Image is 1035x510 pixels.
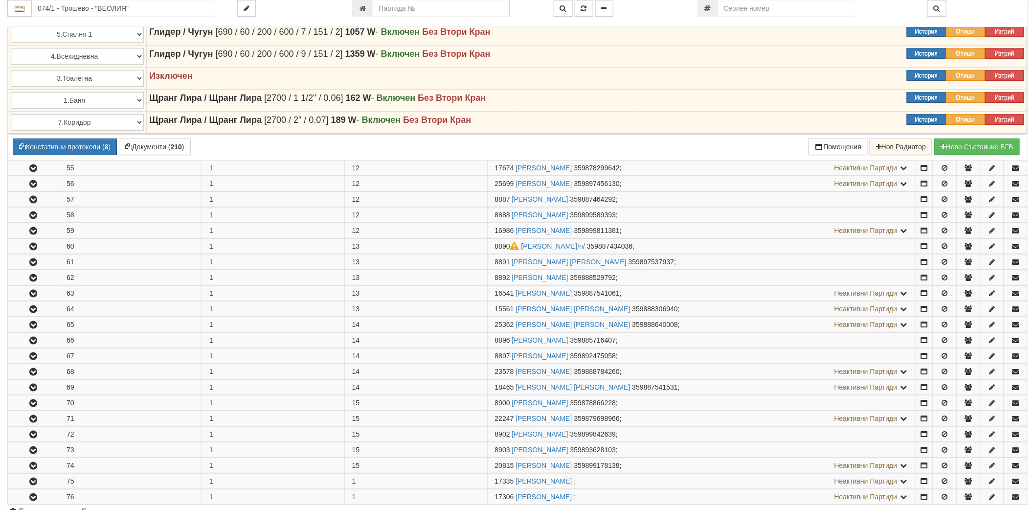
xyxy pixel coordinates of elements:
[946,48,985,59] button: Опиши
[512,258,627,266] a: [PERSON_NAME] [PERSON_NAME]
[264,115,328,125] span: [2700 / 2" / 0.07]
[570,211,616,219] span: 359899589393
[149,115,262,125] strong: Щранг Лира / Щранг Лира
[59,333,202,348] td: 66
[202,380,344,395] td: 1
[202,317,344,332] td: 1
[834,227,898,234] span: Неактивни Партиди
[495,211,510,219] span: Партида №
[59,286,202,301] td: 63
[907,114,946,125] button: История
[570,352,616,360] span: 359892475058
[985,48,1024,59] button: Изтрий
[521,242,585,250] a: [PERSON_NAME]/п/
[216,49,343,59] span: [690 / 60 / 200 / 600 / 9 / 151 / 2]
[495,180,514,187] span: Партида №
[346,93,371,103] strong: 162 W
[834,180,898,187] span: Неактивни Партиди
[570,446,616,454] span: 359893628103
[59,239,202,254] td: 60
[345,27,379,37] span: -
[352,336,360,344] span: 14
[946,92,985,103] button: Опиши
[512,399,568,407] a: [PERSON_NAME]
[13,139,117,155] button: Констативни протоколи (8)
[632,305,678,313] span: 359888306940
[495,289,514,297] span: Партида №
[516,383,630,391] a: [PERSON_NAME] [PERSON_NAME]
[202,333,344,348] td: 1
[381,49,420,59] strong: Включен
[487,317,916,332] td: ;
[495,274,510,281] span: Партида №
[516,415,572,422] a: [PERSON_NAME]
[149,49,213,59] strong: Глидер / Чугун
[487,176,916,191] td: ;
[495,368,514,375] span: Партида №
[423,49,491,59] strong: Без Втори Кран
[202,270,344,285] td: 1
[834,415,898,422] span: Неактивни Партиди
[352,430,360,438] span: 15
[574,368,620,375] span: 359888784260
[345,49,376,59] strong: 1359 W
[516,462,572,469] a: [PERSON_NAME]
[834,305,898,313] span: Неактивни Партиди
[834,368,898,375] span: Неактивни Партиди
[202,427,344,442] td: 1
[570,399,616,407] span: 359878866228
[202,489,344,505] td: 1
[487,239,916,254] td: ;
[487,161,916,176] td: ;
[516,180,572,187] a: [PERSON_NAME]
[352,164,360,172] span: 12
[362,115,401,125] strong: Включен
[352,227,360,234] span: 12
[487,223,916,238] td: ;
[495,352,510,360] span: Партида №
[516,289,572,297] a: [PERSON_NAME]
[512,446,568,454] a: [PERSON_NAME]
[423,27,491,37] strong: Без Втори Кран
[487,458,916,473] td: ;
[487,395,916,411] td: ;
[105,143,109,151] b: 8
[495,446,510,454] span: Партида №
[834,493,898,501] span: Неактивни Партиди
[495,227,514,234] span: Партида №
[202,192,344,207] td: 1
[495,242,521,250] span: Партида №
[202,348,344,364] td: 1
[352,305,360,313] span: 13
[495,430,510,438] span: Партида №
[516,305,630,313] a: [PERSON_NAME] [PERSON_NAME]
[574,227,620,234] span: 359899811381
[574,180,620,187] span: 359897456130
[331,115,360,125] span: -
[149,71,193,81] strong: Изключен
[487,301,916,317] td: ;
[495,336,510,344] span: Партида №
[870,139,932,155] button: Нов Радиатор
[512,274,568,281] a: [PERSON_NAME]
[512,430,568,438] a: [PERSON_NAME]
[487,427,916,442] td: ;
[487,364,916,379] td: ;
[587,242,632,250] span: 359887434036
[352,493,356,501] span: 1
[59,364,202,379] td: 68
[570,336,616,344] span: 359885716407
[202,364,344,379] td: 1
[516,227,572,234] a: [PERSON_NAME]
[119,139,191,155] button: Документи (210)
[834,289,898,297] span: Неактивни Партиди
[574,415,620,422] span: 359879698966
[202,442,344,458] td: 1
[331,115,357,125] strong: 189 W
[495,383,514,391] span: Партида №
[907,92,946,103] button: История
[495,462,514,469] span: Партида №
[512,195,568,203] a: [PERSON_NAME]
[381,27,420,37] strong: Включен
[834,383,898,391] span: Неактивни Партиди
